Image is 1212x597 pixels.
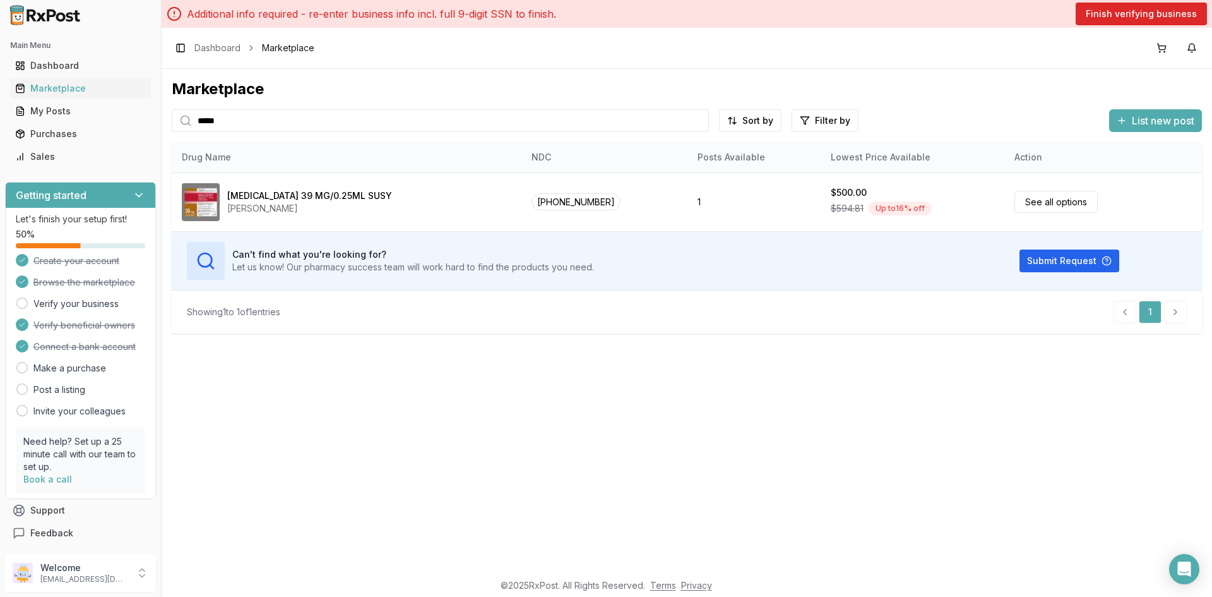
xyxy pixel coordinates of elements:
[172,142,521,172] th: Drug Name
[33,383,85,396] a: Post a listing
[1109,116,1202,128] a: List new post
[13,563,33,583] img: User avatar
[33,341,136,353] span: Connect a bank account
[10,40,151,51] h2: Main Menu
[10,123,151,145] a: Purchases
[16,188,86,203] h3: Getting started
[521,142,687,172] th: NDC
[687,142,821,172] th: Posts Available
[1169,554,1199,584] div: Open Intercom Messenger
[33,255,119,267] span: Create your account
[719,109,781,132] button: Sort by
[33,362,106,375] a: Make a purchase
[5,147,156,167] button: Sales
[15,150,146,163] div: Sales
[15,105,146,118] div: My Posts
[30,527,73,540] span: Feedback
[15,59,146,72] div: Dashboard
[23,474,72,485] a: Book a call
[681,580,712,591] a: Privacy
[742,114,773,127] span: Sort by
[262,42,314,54] span: Marketplace
[10,77,151,100] a: Marketplace
[1004,142,1202,172] th: Action
[16,228,35,241] span: 50 %
[5,522,156,545] button: Feedback
[16,213,145,226] p: Let's finish your setup first!
[15,82,146,95] div: Marketplace
[40,562,128,574] p: Welcome
[232,248,594,261] h3: Can't find what you're looking for?
[1109,109,1202,132] button: List new post
[194,42,314,54] nav: breadcrumb
[5,499,156,522] button: Support
[1076,3,1207,25] button: Finish verifying business
[650,580,676,591] a: Terms
[187,306,280,318] div: Showing 1 to 1 of 1 entries
[194,42,241,54] a: Dashboard
[1132,113,1194,128] span: List new post
[869,202,932,215] div: Up to 16 % off
[5,56,156,76] button: Dashboard
[232,261,594,274] p: Let us know! Our pharmacy success team will work hard to find the products you need.
[1114,301,1187,323] nav: pagination
[1014,191,1098,213] a: See all options
[10,145,151,168] a: Sales
[182,183,220,221] img: Invega Sustenna 39 MG/0.25ML SUSY
[187,6,556,21] p: Additional info required - re-enter business info incl. full 9-digit SSN to finish.
[532,193,621,210] span: [PHONE_NUMBER]
[831,202,864,215] span: $594.81
[815,114,850,127] span: Filter by
[687,172,821,231] td: 1
[821,142,1004,172] th: Lowest Price Available
[5,124,156,144] button: Purchases
[40,574,128,584] p: [EMAIL_ADDRESS][DOMAIN_NAME]
[227,202,392,215] div: [PERSON_NAME]
[5,5,86,25] img: RxPost Logo
[33,298,119,310] a: Verify your business
[831,186,867,199] div: $500.00
[5,101,156,121] button: My Posts
[33,405,126,418] a: Invite your colleagues
[5,78,156,99] button: Marketplace
[1019,250,1119,272] button: Submit Request
[227,190,392,202] div: [MEDICAL_DATA] 39 MG/0.25ML SUSY
[23,435,138,473] p: Need help? Set up a 25 minute call with our team to set up.
[15,128,146,140] div: Purchases
[792,109,858,132] button: Filter by
[1139,301,1161,323] a: 1
[33,276,135,289] span: Browse the marketplace
[33,319,135,332] span: Verify beneficial owners
[10,100,151,123] a: My Posts
[172,79,1202,99] div: Marketplace
[10,54,151,77] a: Dashboard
